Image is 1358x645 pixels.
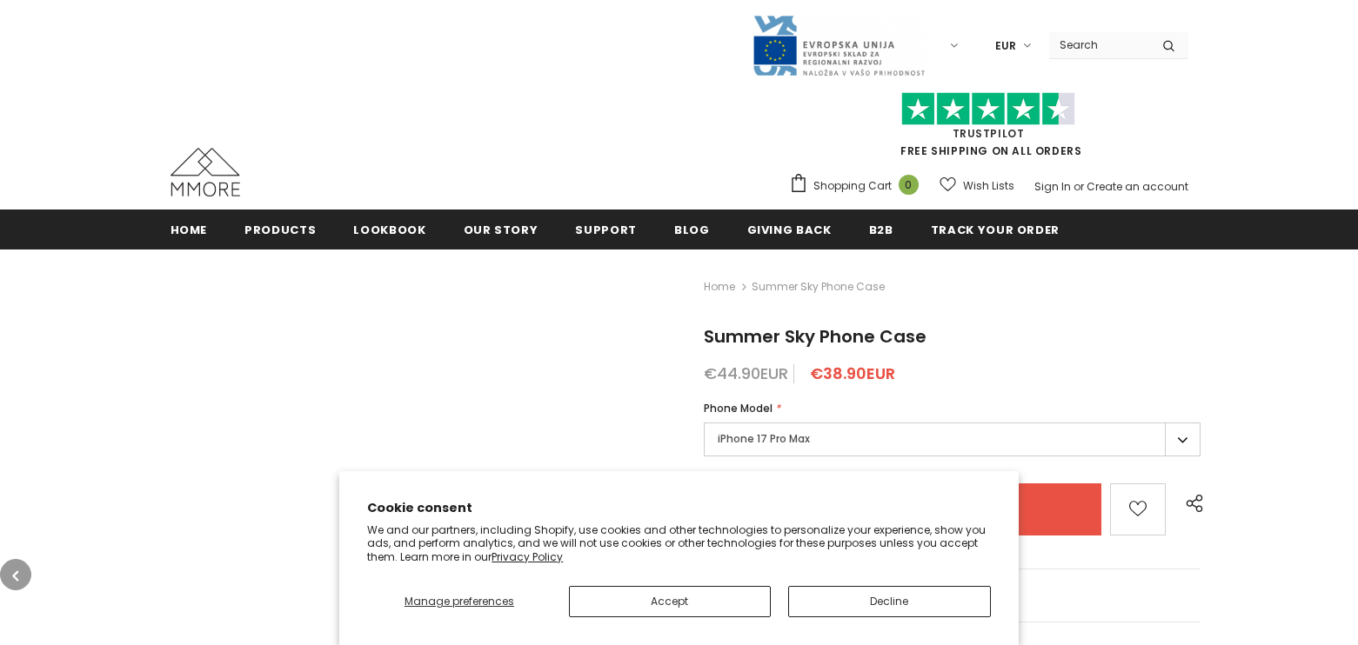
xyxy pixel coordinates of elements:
[789,173,927,199] a: Shopping Cart 0
[367,523,991,564] p: We and our partners, including Shopify, use cookies and other technologies to personalize your ex...
[869,209,893,249] a: B2B
[810,362,895,384] span: €38.90EUR
[901,92,1075,126] img: Trust Pilot Stars
[575,209,637,249] a: support
[464,222,539,238] span: Our Story
[353,222,425,238] span: Lookbook
[367,499,991,517] h2: Cookie consent
[1087,179,1188,194] a: Create an account
[752,276,885,297] span: Summer Sky Phone Case
[813,177,892,195] span: Shopping Cart
[869,222,893,238] span: B2B
[1049,32,1149,57] input: Search Site
[1074,179,1084,194] span: or
[464,209,539,249] a: Our Story
[953,126,1025,141] a: Trustpilot
[244,209,316,249] a: Products
[940,170,1014,201] a: Wish Lists
[674,222,710,238] span: Blog
[353,209,425,249] a: Lookbook
[244,222,316,238] span: Products
[899,175,919,195] span: 0
[788,586,991,617] button: Decline
[704,276,735,297] a: Home
[752,37,926,52] a: Javni Razpis
[752,14,926,77] img: Javni Razpis
[1034,179,1071,194] a: Sign In
[704,422,1201,456] label: iPhone 17 Pro Max
[367,586,551,617] button: Manage preferences
[747,222,832,238] span: Giving back
[171,209,208,249] a: Home
[704,362,788,384] span: €44.90EUR
[569,586,772,617] button: Accept
[931,222,1060,238] span: Track your order
[492,549,563,564] a: Privacy Policy
[704,324,927,349] span: Summer Sky Phone Case
[674,209,710,249] a: Blog
[171,148,240,196] img: MMORE Cases
[405,594,514,608] span: Manage preferences
[171,222,208,238] span: Home
[575,222,637,238] span: support
[995,37,1016,55] span: EUR
[704,401,773,416] span: Phone Model
[931,209,1060,249] a: Track your order
[789,100,1188,158] span: FREE SHIPPING ON ALL ORDERS
[963,177,1014,195] span: Wish Lists
[747,209,832,249] a: Giving back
